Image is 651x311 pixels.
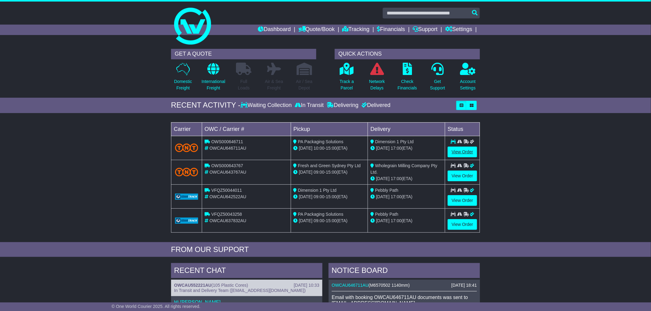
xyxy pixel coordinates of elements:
[332,294,477,306] p: Email with booking OWCAU646711AU documents was sent to [EMAIL_ADDRESS][DOMAIN_NAME].
[175,218,198,224] img: GetCarrierServiceLogo
[460,62,476,95] a: AccountSettings
[377,25,405,35] a: Financials
[360,102,390,109] div: Delivered
[369,62,385,95] a: NetworkDelays
[174,78,192,91] p: Domestic Freight
[298,188,337,193] span: Dimension 1 Pty Ltd
[296,78,313,91] p: Air / Sea Depot
[174,299,319,305] p: Hi [PERSON_NAME],
[430,62,445,95] a: GetSupport
[460,78,476,91] p: Account Settings
[339,62,354,95] a: Track aParcel
[171,245,480,254] div: FROM OUR SUPPORT
[430,78,445,91] p: Get Support
[210,218,246,223] span: OWCAU637832AU
[294,194,365,200] div: - (ETA)
[294,145,365,152] div: - (ETA)
[171,49,316,59] div: GET A QUOTE
[370,283,409,288] span: M6570502 1140mm
[370,218,442,224] div: (ETA)
[326,218,337,223] span: 15:00
[175,194,198,200] img: GetCarrierServiceLogo
[369,78,385,91] p: Network Delays
[375,188,398,193] span: Pebbly Path
[299,146,313,151] span: [DATE]
[397,62,417,95] a: CheckFinancials
[332,283,477,288] div: ( )
[294,218,365,224] div: - (ETA)
[211,163,243,168] span: OWS000643767
[213,283,247,288] span: 105 Plastic Cores
[299,170,313,175] span: [DATE]
[175,168,198,176] img: TNT_Domestic.png
[210,170,246,175] span: OWCAU643767AU
[210,194,246,199] span: OWCAU642522AU
[375,139,413,144] span: Dimension 1 Pty Ltd
[236,78,251,91] p: Full Loads
[202,78,225,91] p: International Freight
[174,283,211,288] a: OWCAU552221AU
[211,139,243,144] span: OWS000646711
[314,170,325,175] span: 09:00
[210,146,246,151] span: OWCAU646711AU
[112,304,201,309] span: © One World Courier 2025. All rights reserved.
[171,263,322,280] div: RECENT CHAT
[211,188,242,193] span: VFQZ50044011
[391,146,401,151] span: 17:00
[391,176,401,181] span: 17:00
[241,102,293,109] div: Waiting Collection
[314,194,325,199] span: 09:00
[326,194,337,199] span: 15:00
[370,175,442,182] div: (ETA)
[391,194,401,199] span: 17:00
[171,101,241,110] div: RECENT ACTIVITY -
[293,102,325,109] div: In Transit
[451,283,477,288] div: [DATE] 18:41
[448,147,477,157] a: View Order
[329,263,480,280] div: NOTICE BOARD
[448,171,477,181] a: View Order
[174,62,192,95] a: DomesticFreight
[376,194,389,199] span: [DATE]
[413,25,438,35] a: Support
[294,283,319,288] div: [DATE] 10:33
[201,62,226,95] a: InternationalFreight
[298,212,344,217] span: PA Packaging Solutions
[370,163,437,175] span: Wholegrain Milling Company Pty Ltd.
[332,283,369,288] a: OWCAU646711AU
[448,195,477,206] a: View Order
[445,25,472,35] a: Settings
[376,146,389,151] span: [DATE]
[174,283,319,288] div: ( )
[298,139,344,144] span: PA Packaging Solutions
[298,163,361,168] span: Fresh and Green Sydney Pty Ltd
[314,146,325,151] span: 10:00
[325,102,360,109] div: Delivering
[291,122,368,136] td: Pickup
[398,78,417,91] p: Check Financials
[211,212,242,217] span: VFQZ50043258
[370,145,442,152] div: (ETA)
[326,170,337,175] span: 15:00
[342,25,369,35] a: Tracking
[335,49,480,59] div: QUICK ACTIONS
[299,218,313,223] span: [DATE]
[370,194,442,200] div: (ETA)
[299,194,313,199] span: [DATE]
[326,146,337,151] span: 15:00
[175,144,198,152] img: TNT_Domestic.png
[375,212,398,217] span: Pebbly Path
[174,288,306,293] span: In Transit and Delivery Team ([EMAIL_ADDRESS][DOMAIN_NAME])
[265,78,283,91] p: Air & Sea Freight
[376,218,389,223] span: [DATE]
[294,169,365,175] div: - (ETA)
[314,218,325,223] span: 09:00
[298,25,335,35] a: Quote/Book
[368,122,445,136] td: Delivery
[391,218,401,223] span: 17:00
[445,122,480,136] td: Status
[340,78,354,91] p: Track a Parcel
[448,219,477,230] a: View Order
[202,122,291,136] td: OWC / Carrier #
[171,122,202,136] td: Carrier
